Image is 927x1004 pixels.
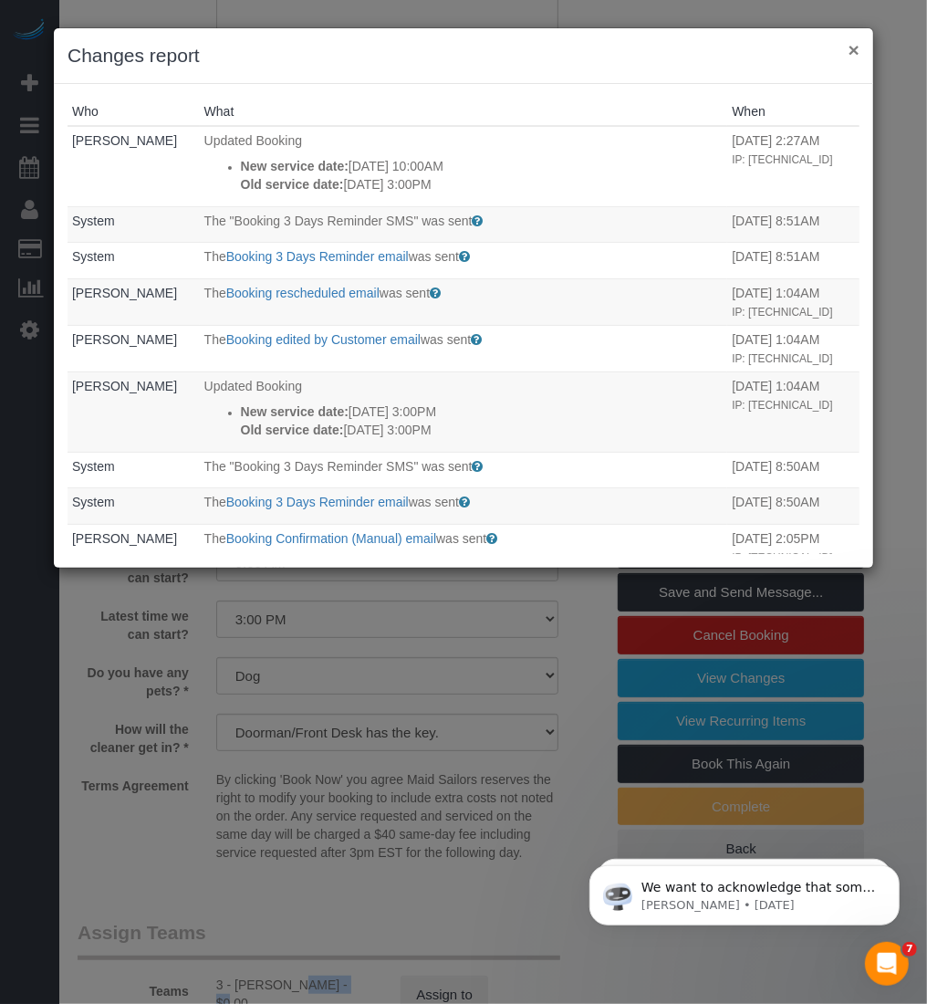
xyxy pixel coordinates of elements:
[68,278,200,325] td: Who
[200,243,728,279] td: What
[204,214,473,228] span: The "Booking 3 Days Reminder SMS" was sent
[204,286,226,300] span: The
[72,332,177,347] a: [PERSON_NAME]
[200,488,728,525] td: What
[727,278,859,325] td: When
[72,133,177,148] a: [PERSON_NAME]
[902,942,917,957] span: 7
[727,325,859,371] td: When
[200,452,728,488] td: What
[226,249,409,264] a: Booking 3 Days Reminder email
[241,177,344,192] strong: Old service date:
[204,332,226,347] span: The
[727,371,859,452] td: When
[241,157,724,175] p: [DATE] 10:00AM
[241,423,344,437] strong: Old service date:
[421,332,471,347] span: was sent
[241,404,349,419] strong: New service date:
[241,175,724,193] p: [DATE] 3:00PM
[226,495,409,509] a: Booking 3 Days Reminder email
[732,352,832,365] small: IP: [TECHNICAL_ID]
[241,403,724,421] p: [DATE] 3:00PM
[200,325,728,371] td: What
[204,459,473,474] span: The "Booking 3 Days Reminder SMS" was sent
[226,286,380,300] a: Booking rescheduled email
[72,379,177,393] a: [PERSON_NAME]
[562,827,927,955] iframe: Intercom notifications message
[72,286,177,300] a: [PERSON_NAME]
[68,325,200,371] td: Who
[68,98,200,126] th: Who
[68,243,200,279] td: Who
[68,524,200,570] td: Who
[732,551,832,564] small: IP: [TECHNICAL_ID]
[204,379,302,393] span: Updated Booking
[200,278,728,325] td: What
[54,28,873,568] sui-modal: Changes report
[226,332,421,347] a: Booking edited by Customer email
[204,531,226,546] span: The
[241,159,349,173] strong: New service date:
[72,531,177,546] a: [PERSON_NAME]
[865,942,909,986] iframe: Intercom live chat
[727,524,859,570] td: When
[380,286,430,300] span: was sent
[436,531,486,546] span: was sent
[204,133,302,148] span: Updated Booking
[727,243,859,279] td: When
[409,495,459,509] span: was sent
[68,371,200,452] td: Who
[68,126,200,206] td: Who
[68,452,200,488] td: Who
[727,98,859,126] th: When
[727,452,859,488] td: When
[200,98,728,126] th: What
[200,371,728,452] td: What
[204,495,226,509] span: The
[68,488,200,525] td: Who
[727,206,859,243] td: When
[204,249,226,264] span: The
[68,42,859,69] h3: Changes report
[72,214,115,228] a: System
[409,249,459,264] span: was sent
[68,206,200,243] td: Who
[72,249,115,264] a: System
[226,531,436,546] a: Booking Confirmation (Manual) email
[732,399,832,412] small: IP: [TECHNICAL_ID]
[241,421,724,439] p: [DATE] 3:00PM
[200,524,728,570] td: What
[79,53,314,303] span: We want to acknowledge that some users may be experiencing lag or slower performance in our softw...
[727,126,859,206] td: When
[72,459,115,474] a: System
[200,126,728,206] td: What
[72,495,115,509] a: System
[849,40,859,59] button: ×
[732,153,832,166] small: IP: [TECHNICAL_ID]
[200,206,728,243] td: What
[732,306,832,319] small: IP: [TECHNICAL_ID]
[79,70,315,87] p: Message from Ellie, sent 3d ago
[727,488,859,525] td: When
